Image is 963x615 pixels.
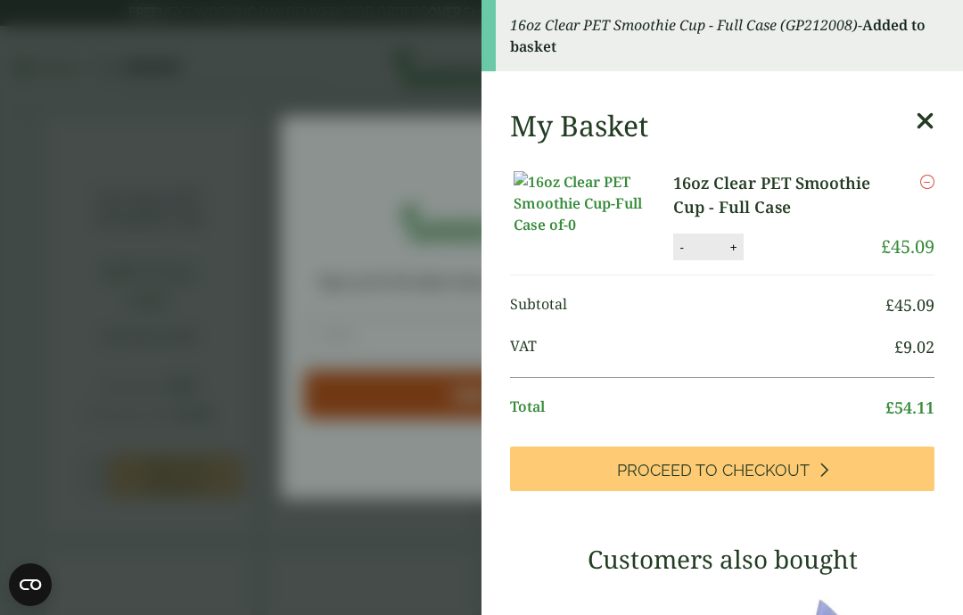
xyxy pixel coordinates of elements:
[885,397,894,418] span: £
[510,15,858,35] em: 16oz Clear PET Smoothie Cup - Full Case (GP212008)
[510,396,885,420] span: Total
[510,447,934,491] a: Proceed to Checkout
[885,294,934,316] bdi: 45.09
[885,397,934,418] bdi: 54.11
[881,234,934,258] bdi: 45.09
[510,293,885,317] span: Subtotal
[510,109,648,143] h2: My Basket
[881,234,891,258] span: £
[510,545,934,575] h3: Customers also bought
[514,171,673,235] img: 16oz Clear PET Smoothie Cup-Full Case of-0
[894,336,934,357] bdi: 9.02
[920,171,934,193] a: Remove this item
[725,240,743,255] button: +
[617,461,810,480] span: Proceed to Checkout
[9,563,52,606] button: Open CMP widget
[510,335,894,359] span: VAT
[894,336,903,357] span: £
[674,240,688,255] button: -
[885,294,894,316] span: £
[673,171,881,219] a: 16oz Clear PET Smoothie Cup - Full Case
